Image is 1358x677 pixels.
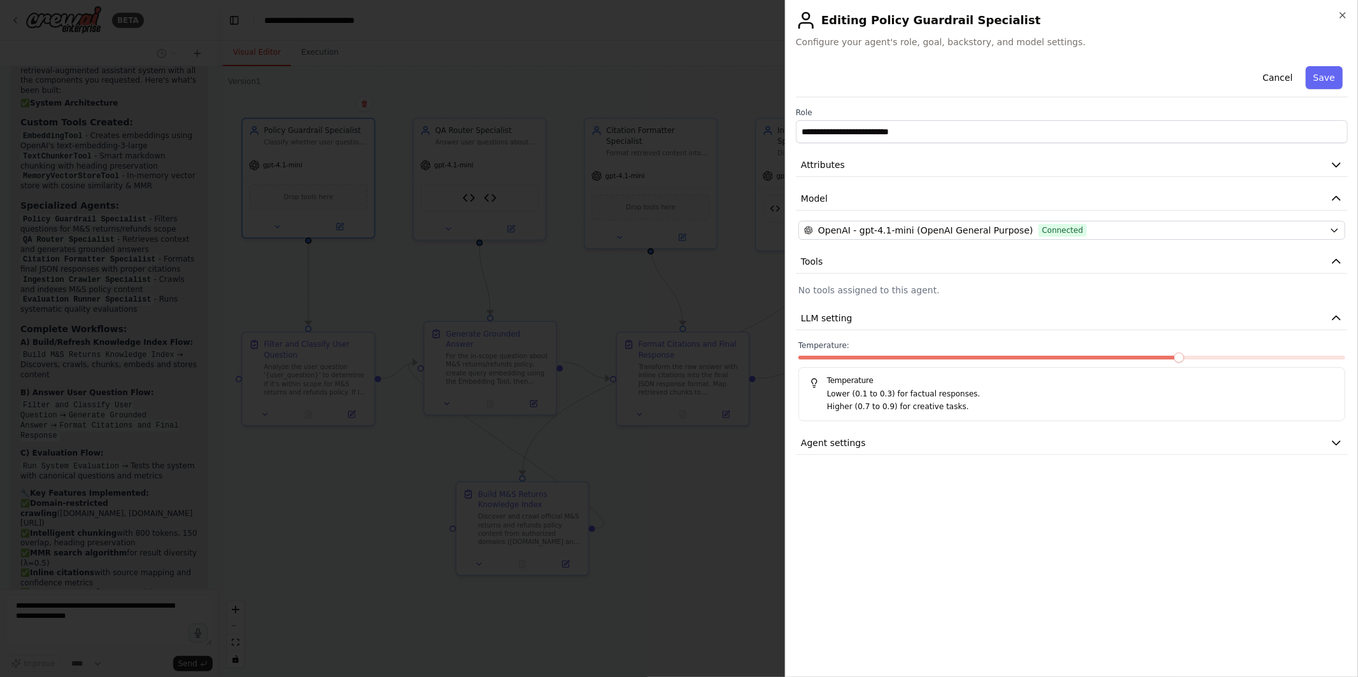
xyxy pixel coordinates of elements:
[798,221,1345,240] button: OpenAI - gpt-4.1-mini (OpenAI General Purpose)Connected
[796,108,1348,118] label: Role
[801,158,845,171] span: Attributes
[801,436,866,449] span: Agent settings
[827,388,1334,401] p: Lower (0.1 to 0.3) for factual responses.
[827,401,1334,414] p: Higher (0.7 to 0.9) for creative tasks.
[796,307,1348,330] button: LLM setting
[796,10,1348,31] h2: Editing Policy Guardrail Specialist
[796,250,1348,274] button: Tools
[796,187,1348,211] button: Model
[801,255,823,268] span: Tools
[809,375,1334,386] h5: Temperature
[818,224,1033,237] span: OpenAI - gpt-4.1-mini (OpenAI General Purpose)
[798,284,1345,297] p: No tools assigned to this agent.
[798,340,849,351] span: Temperature:
[1255,66,1300,89] button: Cancel
[801,192,828,205] span: Model
[796,36,1348,48] span: Configure your agent's role, goal, backstory, and model settings.
[1038,224,1087,237] span: Connected
[801,312,852,325] span: LLM setting
[1306,66,1343,89] button: Save
[796,153,1348,177] button: Attributes
[796,431,1348,455] button: Agent settings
